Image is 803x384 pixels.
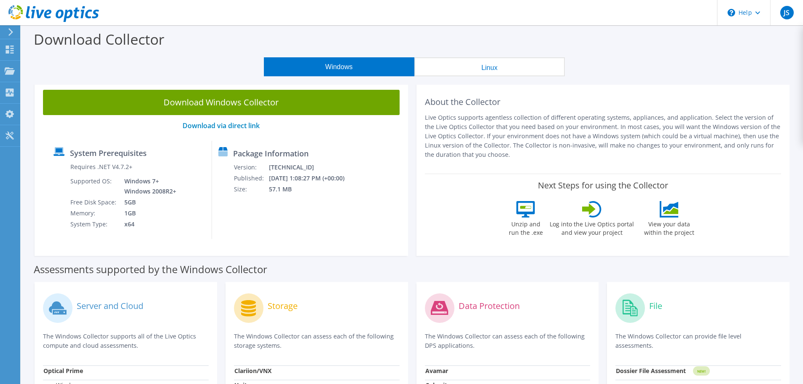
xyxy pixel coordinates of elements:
[234,162,269,173] td: Version:
[728,9,735,16] svg: \n
[234,367,271,375] strong: Clariion/VNX
[269,184,356,195] td: 57.1 MB
[183,121,260,130] a: Download via direct link
[118,219,178,230] td: x64
[425,367,448,375] strong: Avamar
[34,265,267,274] label: Assessments supported by the Windows Collector
[70,149,147,157] label: System Prerequisites
[70,197,118,208] td: Free Disk Space:
[425,97,782,107] h2: About the Collector
[425,113,782,159] p: Live Optics supports agentless collection of different operating systems, appliances, and applica...
[43,367,83,375] strong: Optical Prime
[70,219,118,230] td: System Type:
[649,302,662,310] label: File
[118,208,178,219] td: 1GB
[697,369,706,373] tspan: NEW!
[70,163,132,171] label: Requires .NET V4.7.2+
[616,367,686,375] strong: Dossier File Assessment
[414,57,565,76] button: Linux
[264,57,414,76] button: Windows
[268,302,298,310] label: Storage
[269,162,356,173] td: [TECHNICAL_ID]
[233,149,309,158] label: Package Information
[459,302,520,310] label: Data Protection
[269,173,356,184] td: [DATE] 1:08:27 PM (+00:00)
[425,332,591,350] p: The Windows Collector can assess each of the following DPS applications.
[70,176,118,197] td: Supported OS:
[34,30,164,49] label: Download Collector
[506,218,545,237] label: Unzip and run the .exe
[615,332,781,350] p: The Windows Collector can provide file level assessments.
[118,176,178,197] td: Windows 7+ Windows 2008R2+
[43,332,209,350] p: The Windows Collector supports all of the Live Optics compute and cloud assessments.
[538,180,668,191] label: Next Steps for using the Collector
[118,197,178,208] td: 5GB
[43,90,400,115] a: Download Windows Collector
[70,208,118,219] td: Memory:
[780,6,794,19] span: JS
[549,218,634,237] label: Log into the Live Optics portal and view your project
[234,184,269,195] td: Size:
[639,218,699,237] label: View your data within the project
[77,302,143,310] label: Server and Cloud
[234,332,400,350] p: The Windows Collector can assess each of the following storage systems.
[234,173,269,184] td: Published:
